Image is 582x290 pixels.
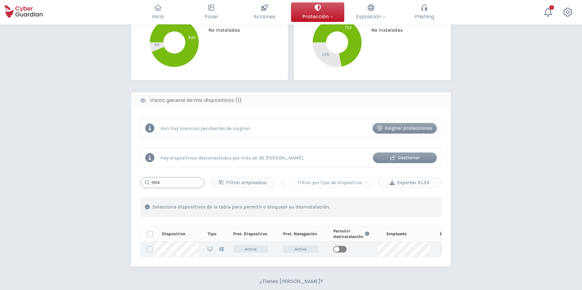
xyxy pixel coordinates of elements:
[259,278,323,285] h3: ¿Tienes [PERSON_NAME]?
[254,13,275,20] span: Acciones
[131,2,184,22] button: Inicio
[283,245,318,253] span: Activa
[160,125,251,131] p: Aún hay licencias pendientes de asignar.
[378,177,442,188] button: Exportar XLSX
[210,177,274,188] button: Filtrar empleados
[291,2,344,22] button: Protección
[398,2,451,22] button: Phishing
[377,124,432,132] div: Asignar protecciones
[233,245,268,253] span: Activa
[302,13,333,20] span: Protección
[215,179,269,186] div: Filtrar empleados
[152,204,330,210] p: Selecciona dispositivos de la tabla para permitir o bloquear su desinstalación.
[184,2,238,22] button: Panel
[373,152,437,163] button: Gestionar
[415,13,434,20] span: Phishing
[233,231,267,237] p: Prot. Dispositivo
[162,231,185,237] p: Dispositivo
[238,2,291,22] button: Acciones
[160,155,304,161] p: Hay dispositivos desconectados por más de 30 [PERSON_NAME].
[152,13,164,20] span: Inicio
[363,229,371,239] button: Link to FAQ information
[140,177,204,188] input: Buscar...
[150,97,242,104] b: Visión general de mis dispositivos (1)
[356,13,386,20] span: Exposición
[282,178,284,187] span: |
[344,2,398,22] button: Exposición
[283,231,317,237] p: Prot. Navegación
[205,13,218,20] span: Panel
[204,27,240,33] span: No instaladas
[333,229,363,239] p: Permitir desinstalación
[367,27,403,33] span: No instaladas
[377,154,432,161] div: Gestionar
[440,231,460,237] p: Etiquetas
[387,231,407,237] p: Empleado
[383,179,437,186] div: Exportar XLSX
[373,123,437,134] button: Asignar protecciones
[549,5,554,10] div: 1
[208,231,216,237] p: Tipo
